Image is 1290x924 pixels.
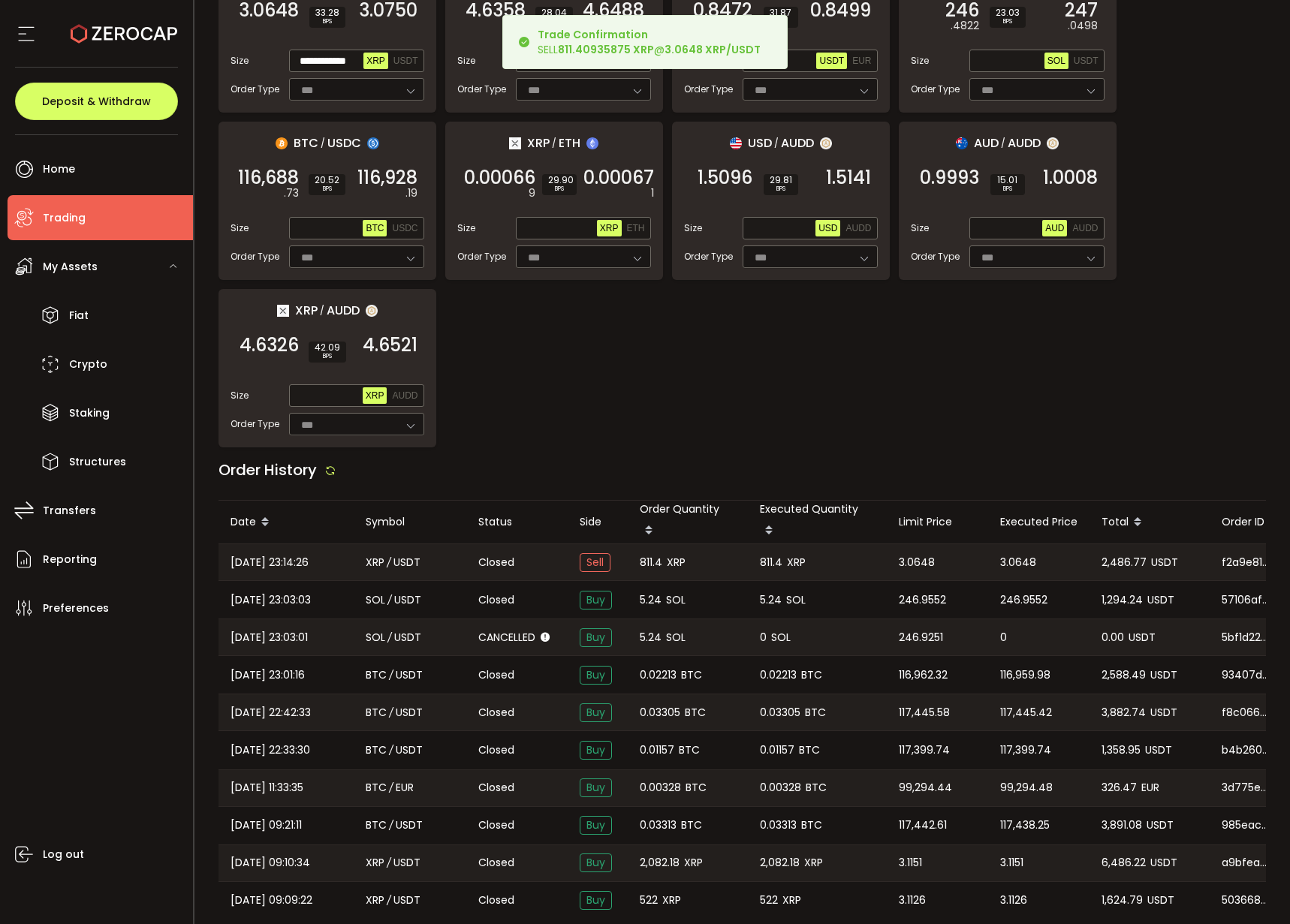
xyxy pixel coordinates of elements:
span: AUD [1045,223,1064,233]
span: 4.6488 [583,3,644,18]
button: USDT [1071,53,1102,69]
span: b4b260e1-8c01-4def-a6c2-4b7eaaeb77ce [1222,742,1270,758]
span: Size [457,221,475,235]
span: 117,445.58 [899,704,950,721]
span: Cancelled [478,630,535,646]
span: SOL [666,591,686,609]
span: 811.4 [640,554,662,571]
span: 0.01157 [760,742,794,759]
span: 0.02213 [760,667,797,684]
img: xrp_portfolio.png [509,137,521,149]
span: 117,442.61 [899,817,947,834]
span: SOL [666,629,686,646]
span: 116,688 [238,170,299,185]
span: ETH [559,134,580,152]
span: BTC [366,779,387,796]
span: f2a9e814-6139-4c56-afe9-fed09e147ce4 [1222,555,1270,570]
span: Order Type [684,83,733,96]
button: XRP [597,220,622,236]
span: 5.24 [640,591,662,609]
em: 9 [529,185,535,201]
span: XRP [366,554,384,571]
span: Buy [580,666,612,685]
img: usdc_portfolio.svg [367,137,379,149]
span: Size [684,221,702,235]
span: EUR [852,56,871,66]
span: 0.00328 [760,779,801,796]
span: 0.03313 [760,817,797,834]
button: USDC [389,220,420,236]
span: 3,882.74 [1102,704,1146,721]
span: 4.6521 [363,338,417,353]
span: XRP [600,223,619,233]
span: USDT [396,817,423,834]
span: USDT [1147,591,1174,609]
span: Order Type [911,83,960,96]
span: 116,928 [357,170,417,185]
span: 1.5096 [698,170,752,185]
span: f8c066e0-75cd-40eb-90a1-3ce3afa9a8b9 [1222,705,1270,721]
span: 0.00328 [640,779,681,796]
span: 42.09 [315,343,340,352]
div: Executed Price [988,513,1090,531]
span: Buy [580,703,612,722]
i: BPS [996,17,1020,26]
span: USD [818,223,837,233]
span: BTC [366,223,384,233]
em: .73 [284,185,299,201]
span: SOL [366,629,385,646]
span: Buy [580,816,612,835]
span: XRP [782,892,801,909]
span: USDT [1145,742,1172,759]
span: USDT [396,667,423,684]
span: 3.0648 [239,3,299,18]
img: zuPXiwguUFiBOIQyqLOiXsnnNitlx7q4LCwEbLHADjIpTka+Lip0HH8D0VTrd02z+wEAAAAASUVORK5CYII= [820,137,832,149]
span: 23.03 [996,8,1020,17]
i: BPS [770,185,792,194]
em: 1 [651,185,654,201]
span: XRP [684,854,703,871]
div: Total [1090,510,1210,535]
span: 116,959.98 [1000,667,1050,684]
span: Closed [478,667,514,683]
em: / [321,137,325,150]
img: eth_portfolio.svg [586,137,598,149]
span: USDT [393,56,418,66]
span: USD [748,134,772,152]
span: Closed [478,555,514,570]
span: 2,082.18 [640,854,680,871]
span: 0 [1000,629,1007,646]
span: 5.24 [760,591,782,609]
button: XRP [363,387,387,404]
i: BPS [315,185,339,194]
span: XRP [804,854,823,871]
span: BTC [366,667,387,684]
span: USDT [1074,56,1099,66]
iframe: Chat Widget [1111,762,1290,924]
span: [DATE] 23:01:16 [231,667,305,684]
span: 0.00067 [583,170,654,185]
span: Preferences [43,597,109,619]
span: Order Type [231,417,279,431]
span: USDT [393,892,420,909]
span: XRP [366,390,384,401]
span: 20.52 [315,176,339,185]
span: BTC [294,134,318,152]
span: Order Type [457,83,506,96]
span: My Assets [43,256,98,278]
b: 811.40935875 XRP [558,42,654,57]
div: Symbol [354,513,466,531]
span: 326.47 [1102,779,1137,796]
span: 29.81 [770,176,792,185]
span: Crypto [69,354,107,375]
span: 99,294.48 [1000,779,1053,796]
span: USDT [396,704,423,721]
span: 1,294.24 [1102,591,1143,609]
span: 0 [760,629,767,646]
em: / [389,704,393,721]
span: 3.1126 [899,892,926,909]
span: SOL [1047,56,1065,66]
span: Size [231,54,249,68]
i: BPS [996,185,1019,194]
span: 0.03305 [640,704,680,721]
